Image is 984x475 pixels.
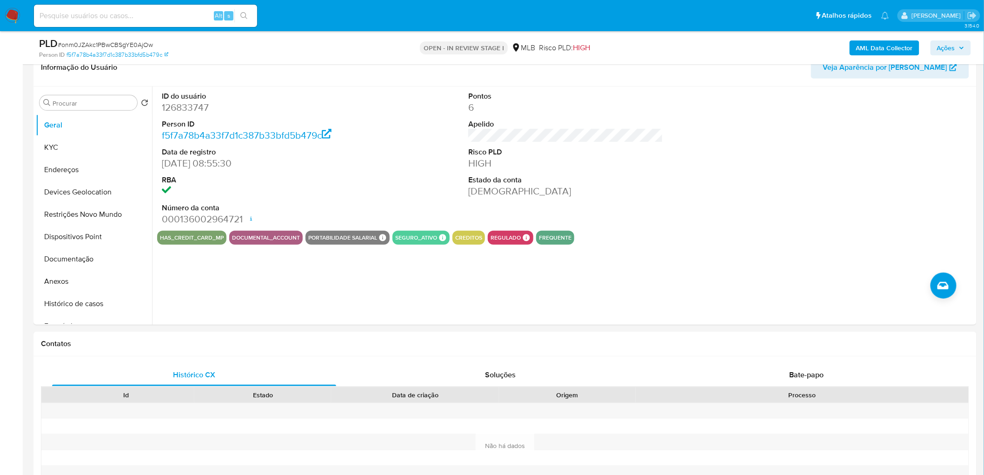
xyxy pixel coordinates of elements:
dt: Person ID [162,119,357,129]
button: Restrições Novo Mundo [36,203,152,226]
span: Ações [937,40,955,55]
span: Atalhos rápidos [822,11,872,20]
p: leticia.siqueira@mercadolivre.com [911,11,964,20]
span: # onm0JZAkc1PBwCBSgYE0AjOw [58,40,153,49]
div: Estado [201,390,325,400]
dd: 6 [468,101,663,114]
dd: 126833747 [162,101,357,114]
dt: RBA [162,175,357,185]
b: PLD [39,36,58,51]
button: frequente [539,236,572,240]
button: Procurar [43,99,51,107]
span: Risco PLD: [539,43,590,53]
dt: Apelido [468,119,663,129]
button: regulado [491,236,521,240]
input: Procurar [53,99,133,107]
dt: Risco PLD [468,147,663,157]
button: creditos [455,236,482,240]
button: Empréstimos [36,315,152,337]
div: Data de criação [338,390,492,400]
span: Alt [215,11,222,20]
span: Veja Aparência por [PERSON_NAME] [823,56,947,79]
a: f5f7a78b4a33f7d1c387b33bfd5b479c [66,51,168,59]
span: 3.154.0 [964,22,979,29]
input: Pesquise usuários ou casos... [34,10,257,22]
button: documental_account [232,236,300,240]
div: MLB [512,43,535,53]
button: Dispositivos Point [36,226,152,248]
dd: HIGH [468,157,663,170]
span: HIGH [573,42,590,53]
h1: Informação do Usuário [41,63,117,72]
b: AML Data Collector [856,40,913,55]
dd: [DATE] 08:55:30 [162,157,357,170]
button: seguro_ativo [395,236,437,240]
button: AML Data Collector [850,40,919,55]
span: Bate-papo [790,369,824,380]
button: has_credit_card_mp [160,236,224,240]
button: Veja Aparência por [PERSON_NAME] [811,56,969,79]
dt: Estado da conta [468,175,663,185]
div: Origem [505,390,629,400]
button: Anexos [36,270,152,293]
button: Endereços [36,159,152,181]
dd: 000136002964721 [162,213,357,226]
dt: Data de registro [162,147,357,157]
button: Geral [36,114,152,136]
b: Person ID [39,51,65,59]
a: Sair [967,11,977,20]
button: search-icon [234,9,253,22]
span: s [227,11,230,20]
button: Retornar ao pedido padrão [141,99,148,109]
dd: [DEMOGRAPHIC_DATA] [468,185,663,198]
h1: Contatos [41,339,969,348]
button: Devices Geolocation [36,181,152,203]
span: Histórico CX [173,369,215,380]
span: Soluções [485,369,516,380]
button: Documentação [36,248,152,270]
p: OPEN - IN REVIEW STAGE I [420,41,508,54]
dt: ID do usuário [162,91,357,101]
dt: Pontos [468,91,663,101]
button: Ações [931,40,971,55]
button: KYC [36,136,152,159]
div: Id [64,390,188,400]
a: Notificações [881,12,889,20]
a: f5f7a78b4a33f7d1c387b33bfd5b479c [162,128,332,142]
button: Portabilidade Salarial [308,236,377,240]
dt: Número da conta [162,203,357,213]
div: Processo [642,390,962,400]
button: Histórico de casos [36,293,152,315]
